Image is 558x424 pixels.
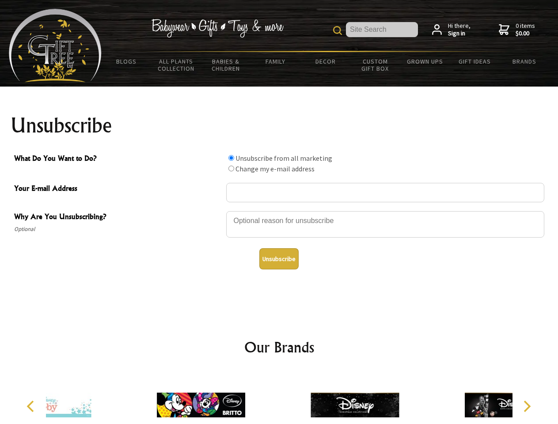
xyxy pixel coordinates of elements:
[228,166,234,171] input: What Do You Want to Do?
[251,52,301,71] a: Family
[432,22,471,38] a: Hi there,Sign in
[18,337,541,358] h2: Our Brands
[499,22,535,38] a: 0 items$0.00
[226,211,544,238] textarea: Why Are You Unsubscribing?
[448,30,471,38] strong: Sign in
[9,9,102,82] img: Babyware - Gifts - Toys and more...
[151,19,284,38] img: Babywear - Gifts - Toys & more
[14,153,222,166] span: What Do You Want to Do?
[14,224,222,235] span: Optional
[102,52,152,71] a: BLOGS
[226,183,544,202] input: Your E-mail Address
[516,22,535,38] span: 0 items
[500,52,550,71] a: Brands
[400,52,450,71] a: Grown Ups
[346,22,418,37] input: Site Search
[259,248,299,269] button: Unsubscribe
[235,164,315,173] label: Change my e-mail address
[450,52,500,71] a: Gift Ideas
[14,183,222,196] span: Your E-mail Address
[228,155,234,161] input: What Do You Want to Do?
[235,154,332,163] label: Unsubscribe from all marketing
[201,52,251,78] a: Babies & Children
[517,397,536,416] button: Next
[14,211,222,224] span: Why Are You Unsubscribing?
[11,115,548,136] h1: Unsubscribe
[152,52,201,78] a: All Plants Collection
[333,26,342,35] img: product search
[516,30,535,38] strong: $0.00
[300,52,350,71] a: Decor
[22,397,42,416] button: Previous
[448,22,471,38] span: Hi there,
[350,52,400,78] a: Custom Gift Box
